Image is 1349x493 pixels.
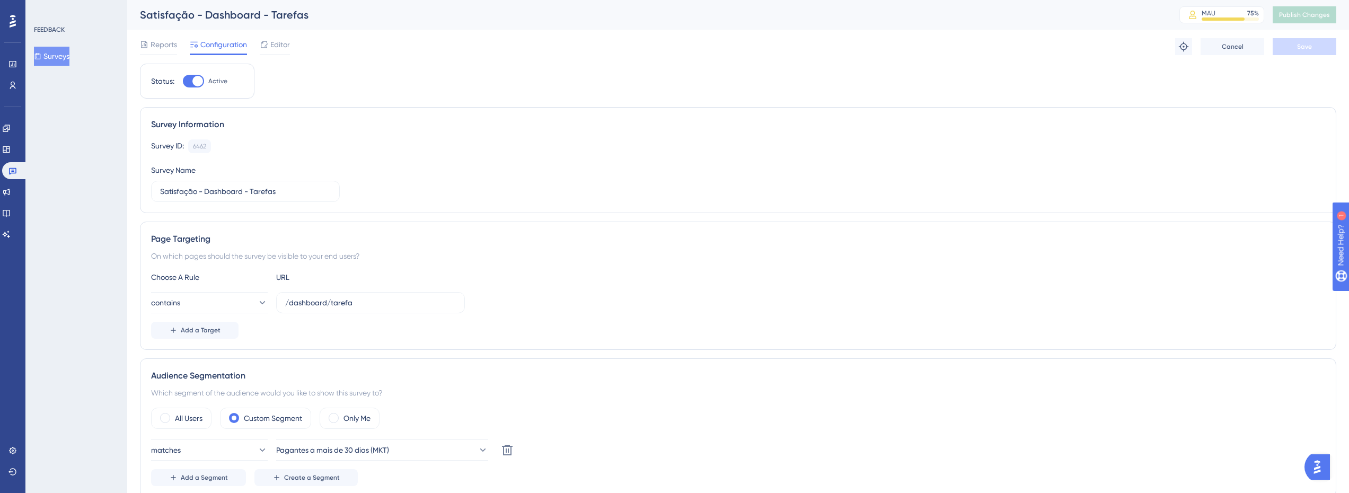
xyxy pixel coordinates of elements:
[270,38,290,51] span: Editor
[151,292,268,313] button: contains
[1202,9,1215,17] div: MAU
[34,25,65,34] div: FEEDBACK
[175,412,202,425] label: All Users
[151,322,239,339] button: Add a Target
[151,139,184,153] div: Survey ID:
[151,271,268,284] div: Choose A Rule
[181,326,221,334] span: Add a Target
[343,412,371,425] label: Only Me
[1201,38,1264,55] button: Cancel
[1279,11,1330,19] span: Publish Changes
[1273,38,1336,55] button: Save
[151,369,1325,382] div: Audience Segmentation
[285,297,456,309] input: yourwebsite.com/path
[151,250,1325,262] div: On which pages should the survey be visible to your end users?
[140,7,1153,22] div: Satisfação - Dashboard - Tarefas
[208,77,227,85] span: Active
[284,473,340,482] span: Create a Segment
[151,38,177,51] span: Reports
[244,412,302,425] label: Custom Segment
[151,118,1325,131] div: Survey Information
[34,47,69,66] button: Surveys
[276,439,488,461] button: Pagantes a mais de 30 dias (MKT)
[151,296,180,309] span: contains
[1247,9,1259,17] div: 75 %
[200,38,247,51] span: Configuration
[1304,451,1336,483] iframe: UserGuiding AI Assistant Launcher
[151,233,1325,245] div: Page Targeting
[25,3,66,15] span: Need Help?
[151,469,246,486] button: Add a Segment
[1297,42,1312,51] span: Save
[181,473,228,482] span: Add a Segment
[151,75,174,87] div: Status:
[1273,6,1336,23] button: Publish Changes
[151,164,196,177] div: Survey Name
[151,439,268,461] button: matches
[193,142,206,151] div: 6462
[151,444,181,456] span: matches
[160,186,331,197] input: Type your Survey name
[276,444,389,456] span: Pagantes a mais de 30 dias (MKT)
[1222,42,1244,51] span: Cancel
[276,271,393,284] div: URL
[254,469,358,486] button: Create a Segment
[74,5,77,14] div: 1
[151,386,1325,399] div: Which segment of the audience would you like to show this survey to?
